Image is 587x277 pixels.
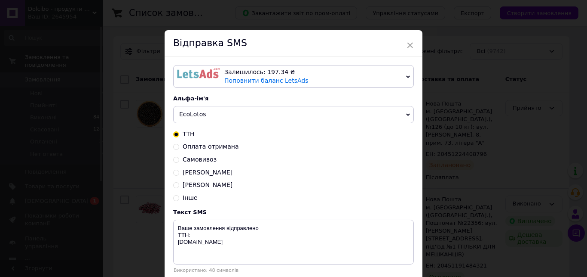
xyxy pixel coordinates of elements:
[183,194,198,201] span: Інше
[173,209,414,215] div: Текст SMS
[165,30,422,56] div: Відправка SMS
[224,77,309,84] a: Поповнити баланс LetsAds
[183,169,232,176] span: [PERSON_NAME]
[183,131,195,137] span: ТТН
[183,143,238,150] span: Оплата отримана
[179,111,206,118] span: EcoLotos
[173,220,414,265] textarea: Ваше замовлення відправлено ТТН: [DOMAIN_NAME]
[173,268,414,273] div: Використано: 48 символів
[224,68,403,77] div: Залишилось: 197.34 ₴
[406,38,414,53] span: ×
[183,181,232,188] span: [PERSON_NAME]
[173,95,208,102] span: Альфа-ім'я
[183,156,217,163] span: Самовивоз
